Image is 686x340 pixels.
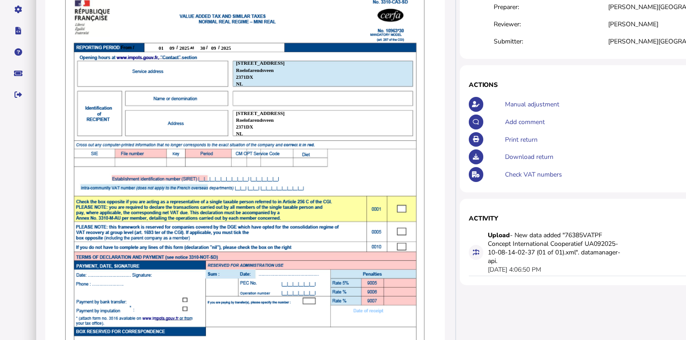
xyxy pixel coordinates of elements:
div: - New data added "76385VATPF Concept International Cooperatief UA092025-10-08-14-02-37 (01 of 01)... [488,231,624,265]
strong: Upload [488,231,510,239]
b: NL [236,131,243,136]
b: Roelofarendsveen [236,67,274,73]
b: 09 [169,45,174,51]
div: [DATE] 4:06:50 PM [488,265,541,274]
button: Make a comment in the activity log. [469,115,484,129]
b: [STREET_ADDRESS] [236,60,285,66]
b: 2025 [221,45,231,51]
button: Developer hub links [9,21,28,40]
b: [STREET_ADDRESS] [236,110,285,116]
div: Reviewer: [494,20,608,29]
b: 2025 [179,45,189,51]
b: NL [236,81,243,86]
button: Check VAT numbers on return. [469,167,484,182]
b: Roelofarendsveen [236,117,274,123]
button: Raise a support ticket [9,64,28,83]
b: 2371DX [236,124,253,129]
button: Help pages [9,43,28,62]
b: 09 [211,45,216,51]
b: 30 [200,45,205,51]
button: Make an adjustment to this return. [469,97,484,112]
div: Preparer: [494,3,608,11]
div: Submitter: [494,37,608,46]
button: Download return [469,149,484,164]
b: 2371DX [236,74,253,80]
i: Data for this filing changed [473,249,479,255]
b: 01 [158,45,163,51]
button: Sign out [9,85,28,104]
button: Open printable view of return. [469,132,484,147]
